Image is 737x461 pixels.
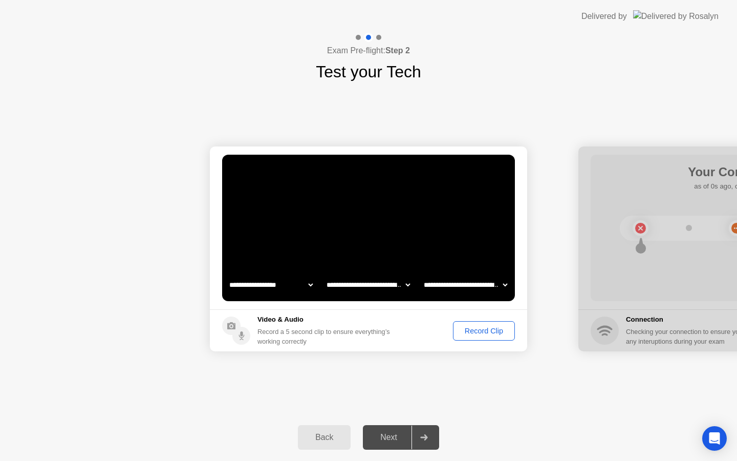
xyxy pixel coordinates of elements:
[316,59,421,84] h1: Test your Tech
[457,327,511,335] div: Record Clip
[257,327,394,346] div: Record a 5 second clip to ensure everything’s working correctly
[324,275,412,295] select: Available speakers
[422,275,509,295] select: Available microphones
[298,425,351,450] button: Back
[366,433,411,442] div: Next
[301,433,348,442] div: Back
[633,10,719,22] img: Delivered by Rosalyn
[227,275,315,295] select: Available cameras
[257,315,394,325] h5: Video & Audio
[327,45,410,57] h4: Exam Pre-flight:
[702,426,727,451] div: Open Intercom Messenger
[385,46,410,55] b: Step 2
[581,10,627,23] div: Delivered by
[363,425,439,450] button: Next
[453,321,515,341] button: Record Clip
